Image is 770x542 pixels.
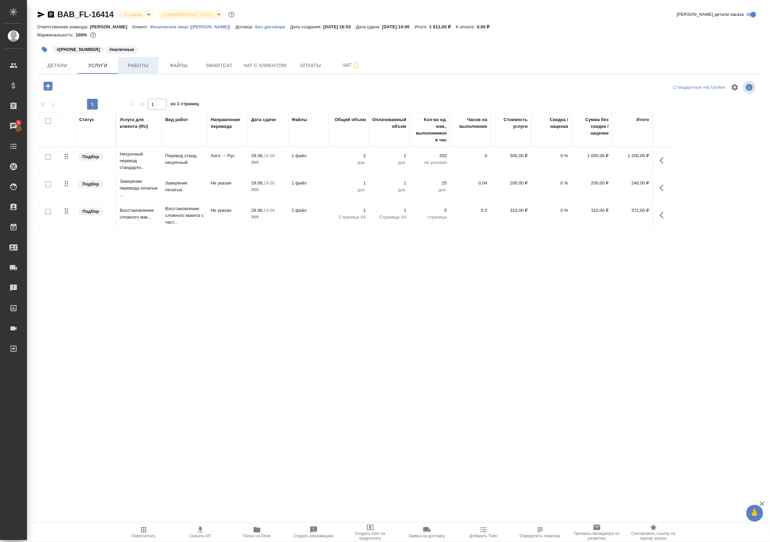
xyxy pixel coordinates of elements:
p: Заверение перевода печатью ... [120,178,159,198]
button: Скопировать ссылку для ЯМессенджера [37,10,45,19]
p: 29.08, [251,153,264,158]
p: 1 000,00 ₽ [575,152,609,159]
span: Определить тематику [520,534,561,539]
button: Скачать КП [172,523,229,542]
p: Подбор [82,153,99,160]
span: Детали [41,61,74,70]
p: 310,00 ₽ [575,207,609,214]
div: Статус [79,116,94,123]
p: [DATE] 14:00 [382,24,415,29]
p: док. [413,187,447,193]
div: Направление перевода [211,116,245,130]
p: Восстановление сложного мак... [120,207,159,221]
p: 2025 [251,187,285,193]
p: 25 [413,180,447,187]
span: Работы [122,61,154,70]
p: 2025 [251,214,285,221]
td: 0.04 [450,176,491,200]
p: 200,00 ₽ [494,180,528,187]
div: Общий объем [335,116,366,123]
p: 200,00 ₽ [575,180,609,187]
p: док. [332,187,366,193]
p: Заверение печатью [165,180,204,193]
button: 🙏 [746,505,763,522]
span: наличные [105,46,139,52]
button: Пересчитать [115,523,172,542]
span: из 1 страниц [171,100,199,110]
span: Папка на Drive [243,534,271,539]
a: 6 [2,118,25,135]
div: Скидка / наценка [535,116,568,130]
td: 0 [450,149,491,173]
p: 14:00 [264,180,275,186]
p: страница [413,214,447,221]
p: 1 файл [292,152,325,159]
p: [PERSON_NAME] [90,24,133,29]
p: 1 [332,207,366,214]
p: 250 [413,152,447,159]
button: Доп статусы указывают на важность/срочность заказа [227,10,236,19]
p: 1 файл [292,207,325,214]
p: 100% [76,32,89,37]
p: Дата создания: [290,24,323,29]
div: split button [672,82,727,93]
p: док. [373,187,406,193]
p: 0 % [535,152,568,159]
div: Дата сдачи [251,116,276,123]
p: Несрочный перевод стандартн... [120,151,159,171]
span: Услуги [82,61,114,70]
p: 1 [332,180,366,187]
div: Оплачиваемый объем [372,116,406,130]
span: Добавить Todo [469,534,497,539]
span: Пересчитать [132,534,155,539]
p: Договор: [235,24,255,29]
span: 6 [13,119,24,126]
span: Создать счет на предоплату [346,532,395,541]
span: +7 930 964 16 10 [52,46,105,52]
p: [DATE] 16:53 [323,24,356,29]
p: Физическое лицо ([PERSON_NAME]) [150,24,235,29]
span: Скачать КП [190,534,211,539]
button: [DEMOGRAPHIC_DATA] [162,12,215,18]
button: Добавить услугу [39,79,57,93]
p: Маржинальность: [37,32,76,37]
div: Вид работ [165,116,188,123]
p: 0 % [535,180,568,187]
p: Англ → Рус [211,152,245,159]
p: Без договора [255,24,290,29]
p: К оплате: [456,24,477,29]
button: Показать кнопки [656,207,672,223]
button: 0.10 RUB; [89,31,97,39]
p: 372,00 ₽ [616,207,649,214]
p: 29.08, [251,180,264,186]
button: Призвать менеджера по развитию [569,523,625,542]
p: #[PHONE_NUMBER] [57,46,100,53]
p: 2025 [251,159,285,166]
span: 🙏 [749,506,761,520]
p: Страница А4 [332,214,366,221]
p: 1 [373,207,406,214]
a: BAB_FL-16414 [57,10,114,19]
p: 1 200,00 ₽ [616,152,649,159]
span: Посмотреть информацию [743,81,757,94]
span: Скопировать ссылку на оценку заказа [629,532,678,541]
p: Клиент: [133,24,150,29]
div: Файлы [292,116,307,123]
p: Ответственная команда: [37,24,90,29]
span: Чат с клиентом [244,61,286,70]
p: Подбор [82,181,99,188]
div: Кол-во ед. изм., выполняемое в час [413,116,447,143]
p: док. [373,159,406,166]
div: Часов на выполнение [454,116,487,130]
p: 2 [373,152,406,159]
p: 14:00 [264,153,275,158]
span: Призвать менеджера по развитию [573,532,621,541]
div: Сумма без скидки / наценки [575,116,609,137]
span: Файлы [163,61,195,70]
p: 500,00 ₽ [494,152,528,159]
div: Услуга для клиента (RU) [120,116,159,130]
button: Создать рекламацию [285,523,342,542]
span: Smartcat [203,61,235,70]
p: не указано [413,159,447,166]
button: Показать кнопки [656,152,672,169]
